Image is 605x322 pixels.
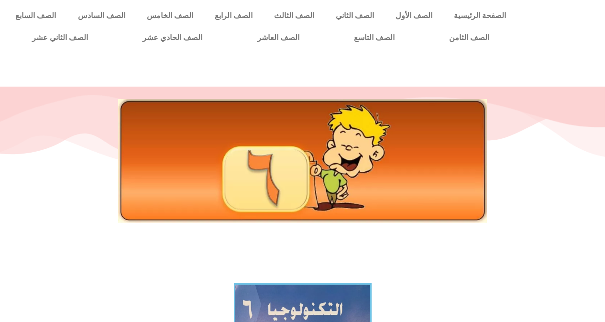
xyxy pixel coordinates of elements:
a: الصف الرابع [204,5,263,27]
a: الصف الثالث [263,5,325,27]
a: الصف التاسع [327,27,422,49]
a: الصف الخامس [136,5,204,27]
a: الصف السابع [5,5,67,27]
a: الصف العاشر [230,27,327,49]
a: الصف السادس [67,5,136,27]
a: الصف الثاني [325,5,385,27]
a: الصف الثاني عشر [5,27,115,49]
a: الصف الأول [385,5,443,27]
a: الصف الحادي عشر [115,27,230,49]
a: الصفحة الرئيسية [443,5,517,27]
a: الصف الثامن [422,27,517,49]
